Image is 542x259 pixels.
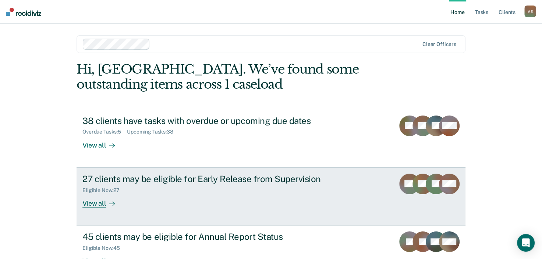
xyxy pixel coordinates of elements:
[517,234,535,252] div: Open Intercom Messenger
[524,6,536,17] div: V E
[82,187,125,194] div: Eligible Now : 27
[82,193,124,207] div: View all
[82,174,341,184] div: 27 clients may be eligible for Early Release from Supervision
[77,110,465,167] a: 38 clients have tasks with overdue or upcoming due datesOverdue Tasks:5Upcoming Tasks:38View all
[82,129,127,135] div: Overdue Tasks : 5
[6,8,41,16] img: Recidiviz
[82,116,341,126] div: 38 clients have tasks with overdue or upcoming due dates
[422,41,456,47] div: Clear officers
[77,167,465,226] a: 27 clients may be eligible for Early Release from SupervisionEligible Now:27View all
[127,129,179,135] div: Upcoming Tasks : 38
[82,245,126,251] div: Eligible Now : 45
[77,62,387,92] div: Hi, [GEOGRAPHIC_DATA]. We’ve found some outstanding items across 1 caseload
[524,6,536,17] button: VE
[82,231,341,242] div: 45 clients may be eligible for Annual Report Status
[82,135,124,149] div: View all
